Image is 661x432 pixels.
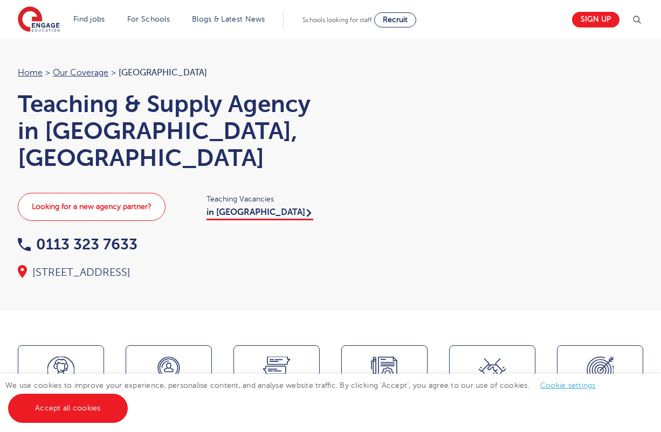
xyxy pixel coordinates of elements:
[18,90,320,171] h1: Teaching & Supply Agency in [GEOGRAPHIC_DATA], [GEOGRAPHIC_DATA]
[18,265,320,280] div: [STREET_ADDRESS]
[206,207,313,220] a: in [GEOGRAPHIC_DATA]
[383,16,408,24] span: Recruit
[53,68,108,78] a: Our coverage
[572,12,619,27] a: Sign up
[45,68,50,78] span: >
[8,394,128,423] a: Accept all cookies
[302,16,372,24] span: Schools looking for staff
[540,381,596,389] a: Cookie settings
[5,381,607,412] span: We use cookies to improve your experience, personalise content, and analyse website traffic. By c...
[127,15,170,23] a: For Schools
[119,68,207,78] span: [GEOGRAPHIC_DATA]
[111,68,116,78] span: >
[374,12,416,27] a: Recruit
[18,193,166,221] a: Looking for a new agency partner?
[18,66,320,80] nav: breadcrumb
[206,193,320,205] span: Teaching Vacancies
[18,6,60,33] img: Engage Education
[18,236,137,253] a: 0113 323 7633
[192,15,265,23] a: Blogs & Latest News
[18,68,43,78] a: Home
[73,15,105,23] a: Find jobs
